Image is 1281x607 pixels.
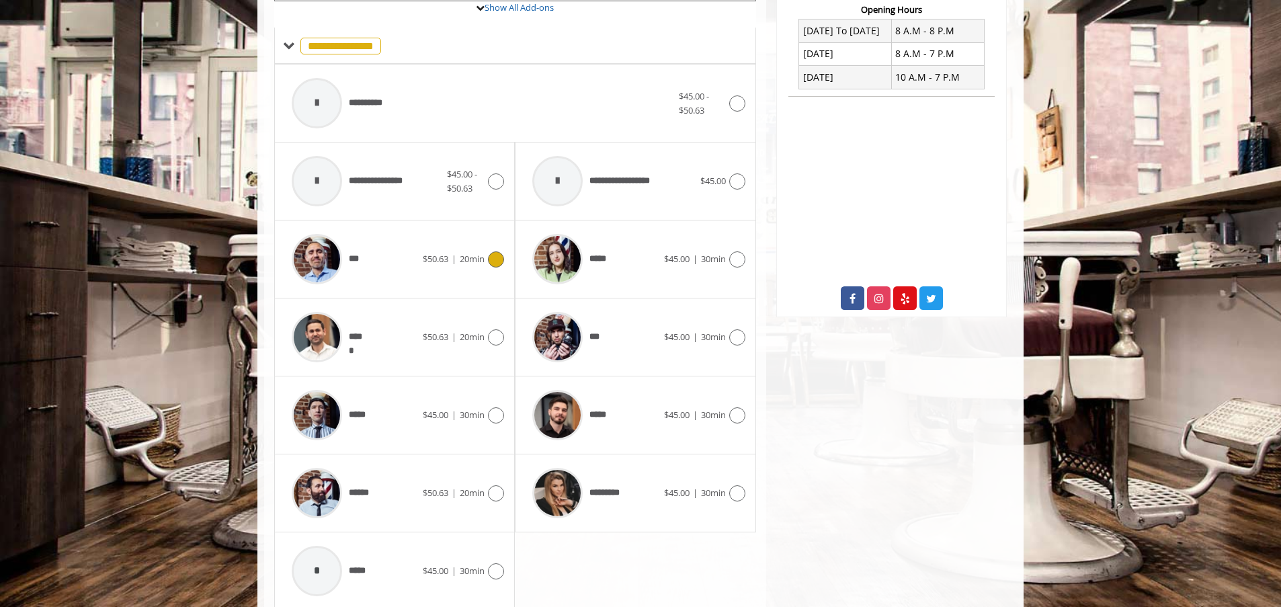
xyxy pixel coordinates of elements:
[701,253,726,265] span: 30min
[485,1,554,13] a: Show All Add-ons
[693,409,698,421] span: |
[891,19,984,42] td: 8 A.M - 8 P.M
[799,66,892,89] td: [DATE]
[423,253,448,265] span: $50.63
[452,253,456,265] span: |
[423,487,448,499] span: $50.63
[701,331,726,343] span: 30min
[701,409,726,421] span: 30min
[700,175,726,187] span: $45.00
[799,42,892,65] td: [DATE]
[460,253,485,265] span: 20min
[679,90,709,116] span: $45.00 - $50.63
[693,487,698,499] span: |
[664,253,690,265] span: $45.00
[701,487,726,499] span: 30min
[452,409,456,421] span: |
[664,487,690,499] span: $45.00
[693,331,698,343] span: |
[460,565,485,577] span: 30min
[452,487,456,499] span: |
[664,409,690,421] span: $45.00
[693,253,698,265] span: |
[423,565,448,577] span: $45.00
[460,331,485,343] span: 20min
[891,42,984,65] td: 8 A.M - 7 P.M
[423,331,448,343] span: $50.63
[460,409,485,421] span: 30min
[788,5,995,14] h3: Opening Hours
[423,409,448,421] span: $45.00
[460,487,485,499] span: 20min
[452,331,456,343] span: |
[452,565,456,577] span: |
[664,331,690,343] span: $45.00
[447,168,477,194] span: $45.00 - $50.63
[799,19,892,42] td: [DATE] To [DATE]
[891,66,984,89] td: 10 A.M - 7 P.M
